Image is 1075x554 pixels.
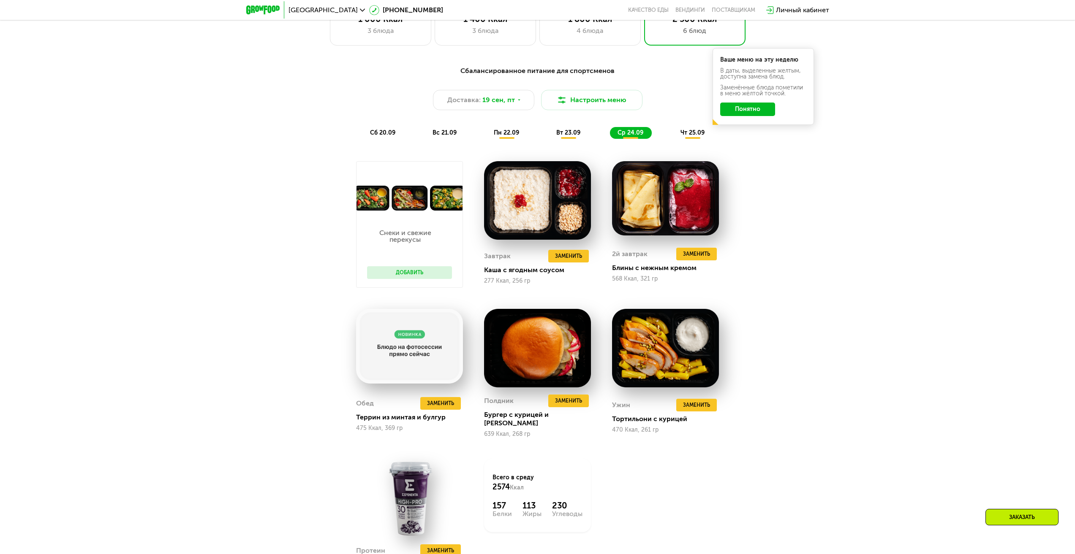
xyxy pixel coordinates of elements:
[420,397,461,410] button: Заменить
[683,401,710,409] span: Заменить
[612,399,630,411] div: Ужин
[675,7,705,14] a: Вендинги
[548,250,589,262] button: Заменить
[288,66,788,76] div: Сбалансированное питание для спортсменов
[555,397,582,405] span: Заменить
[493,473,582,492] div: Всего в среду
[548,395,589,407] button: Заменить
[985,509,1059,525] div: Заказать
[618,129,643,136] span: ср 24.09
[370,129,395,136] span: сб 20.09
[556,129,580,136] span: вт 23.09
[447,95,481,105] span: Доставка:
[612,415,726,423] div: Тортильони с курицей
[720,85,806,97] div: Заменённые блюда пометили в меню жёлтой точкой.
[367,266,452,279] button: Добавить
[552,511,582,517] div: Углеводы
[776,5,829,15] div: Личный кабинет
[612,264,726,272] div: Блины с нежным кремом
[683,250,710,258] span: Заменить
[628,7,669,14] a: Качество еды
[510,484,524,491] span: Ккал
[676,399,717,411] button: Заменить
[523,511,542,517] div: Жиры
[444,26,527,36] div: 3 блюда
[356,397,374,410] div: Обед
[612,276,719,282] div: 568 Ккал, 321 гр
[676,248,717,260] button: Заменить
[720,103,775,116] button: Понятно
[356,413,470,422] div: Террин из минтая и булгур
[339,26,422,36] div: 3 блюда
[612,248,648,260] div: 2й завтрак
[493,511,512,517] div: Белки
[367,230,444,243] p: Снеки и свежие перекусы
[548,26,632,36] div: 4 блюда
[288,7,358,14] span: [GEOGRAPHIC_DATA]
[720,57,806,63] div: Ваше меню на эту неделю
[369,5,443,15] a: [PHONE_NUMBER]
[427,399,454,408] span: Заменить
[493,482,510,492] span: 2574
[555,252,582,260] span: Заменить
[680,129,705,136] span: чт 25.09
[612,427,719,433] div: 470 Ккал, 261 гр
[653,26,737,36] div: 6 блюд
[523,500,542,511] div: 113
[494,129,519,136] span: пн 22.09
[493,500,512,511] div: 157
[712,7,755,14] div: поставщикам
[720,68,806,80] div: В даты, выделенные желтым, доступна замена блюд.
[484,411,598,427] div: Бургер с курицей и [PERSON_NAME]
[541,90,642,110] button: Настроить меню
[482,95,515,105] span: 19 сен, пт
[484,395,514,407] div: Полдник
[552,500,582,511] div: 230
[356,425,463,432] div: 475 Ккал, 369 гр
[484,278,591,284] div: 277 Ккал, 256 гр
[484,266,598,274] div: Каша с ягодным соусом
[484,431,591,438] div: 639 Ккал, 268 гр
[484,250,511,262] div: Завтрак
[433,129,457,136] span: вс 21.09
